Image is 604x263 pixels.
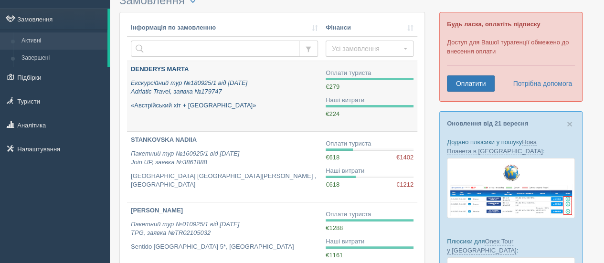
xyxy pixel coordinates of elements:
[567,118,572,129] span: ×
[439,12,583,102] div: Доступ для Вашої турагенції обмежено до внесення оплати
[131,136,197,143] b: STANKOVSKA NADIIA
[131,207,183,214] b: [PERSON_NAME]
[131,242,318,252] p: Sentido [GEOGRAPHIC_DATA] 5*, [GEOGRAPHIC_DATA]
[396,180,413,189] span: €1212
[507,75,572,92] a: Потрібна допомога
[131,221,239,237] i: Пакетний тур №010925/1 від [DATE] TPG, заявка №TR02105032
[131,23,318,32] a: Інформація по замовленню
[332,44,401,53] span: Усі замовлення
[396,153,413,162] span: €1402
[326,224,343,231] span: €1288
[127,61,322,131] a: DENDERYS MARTA Екскурсійний тур №180925/1 від [DATE]Adriatic Travel, заявка №179747 «Австрійський...
[567,119,572,129] button: Close
[326,96,413,105] div: Наші витрати
[326,83,339,90] span: €279
[127,132,322,202] a: STANKOVSKA NADIIA Пакетний тур №160925/1 від [DATE]Join UP, заявка №3861888 [GEOGRAPHIC_DATA] [GE...
[447,158,575,218] img: new-planet-%D0%BF%D1%96%D0%B4%D0%B1%D1%96%D1%80%D0%BA%D0%B0-%D1%81%D1%80%D0%BC-%D0%B4%D0%BB%D1%8F...
[447,75,495,92] a: Оплатити
[326,139,413,148] div: Оплати туриста
[447,237,575,255] p: Плюсики для :
[447,21,540,28] b: Будь ласка, оплатіть підписку
[131,150,239,166] i: Пакетний тур №160925/1 від [DATE] Join UP, заявка №3861888
[131,65,189,73] b: DENDERYS MARTA
[326,167,413,176] div: Наші витрати
[131,172,318,189] p: [GEOGRAPHIC_DATA] [GEOGRAPHIC_DATA][PERSON_NAME] , [GEOGRAPHIC_DATA]
[17,50,107,67] a: Завершені
[326,69,413,78] div: Оплати туриста
[447,238,516,254] a: Onex Tour у [GEOGRAPHIC_DATA]
[447,120,528,127] a: Оновлення від 21 вересня
[326,210,413,219] div: Оплати туриста
[326,237,413,246] div: Наші витрати
[131,101,318,110] p: «Австрійський хіт + [GEOGRAPHIC_DATA]»
[17,32,107,50] a: Активні
[326,41,413,57] button: Усі замовлення
[326,181,339,188] span: €618
[447,137,575,156] p: Додано плюсики у пошуку :
[131,41,299,57] input: Пошук за номером замовлення, ПІБ або паспортом туриста
[326,23,413,32] a: Фінанси
[326,154,339,161] span: €618
[131,79,247,95] i: Екскурсійний тур №180925/1 від [DATE] Adriatic Travel, заявка №179747
[326,252,343,259] span: €1161
[326,110,339,117] span: €224
[447,138,543,155] a: Нова Планета в [GEOGRAPHIC_DATA]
